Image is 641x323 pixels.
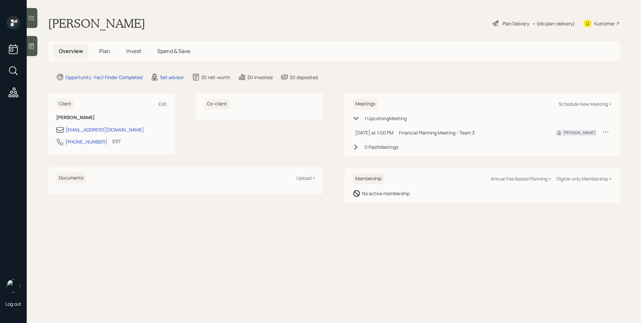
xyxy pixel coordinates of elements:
div: 1 Upcoming Meeting [365,115,407,122]
h6: Client [56,98,74,109]
div: Upload + [296,175,315,181]
div: $0 deposited [290,74,318,81]
div: Plan Delivery [502,20,529,27]
div: [PERSON_NAME] [563,130,596,136]
div: Edit [159,101,167,107]
h1: [PERSON_NAME] [48,16,145,31]
div: Schedule New Meeting + [559,101,612,107]
span: Invest [126,47,141,55]
div: • (old plan-delivery) [532,20,575,27]
h6: Membership [353,173,384,184]
div: [PHONE_NUMBER] [65,138,107,145]
div: [EMAIL_ADDRESS][DOMAIN_NAME] [65,126,144,133]
div: $0 invested [247,74,272,81]
img: james-distasi-headshot.png [7,279,20,293]
span: Overview [59,47,83,55]
div: Opportunity · Fact Finder Completed [65,74,143,81]
h6: Meetings [353,98,378,109]
div: Financial Planning Meeting - Team 3 [399,129,545,136]
div: No active membership [362,190,410,197]
div: 0 Past Meeting s [365,143,398,150]
div: EST [113,138,121,145]
div: $0 net-worth [201,74,230,81]
div: [DATE] at 1:00 PM [355,129,394,136]
h6: Documents [56,173,86,184]
div: Annual Fee Based Planning + [491,176,551,182]
span: Spend & Save [157,47,190,55]
div: Kustomer [594,20,615,27]
h6: Co-client [204,98,230,109]
h6: [PERSON_NAME] [56,115,167,120]
div: Digital-only Membership + [557,176,612,182]
span: Plan [99,47,110,55]
div: Set advisor [160,74,184,81]
div: Log out [5,301,21,307]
